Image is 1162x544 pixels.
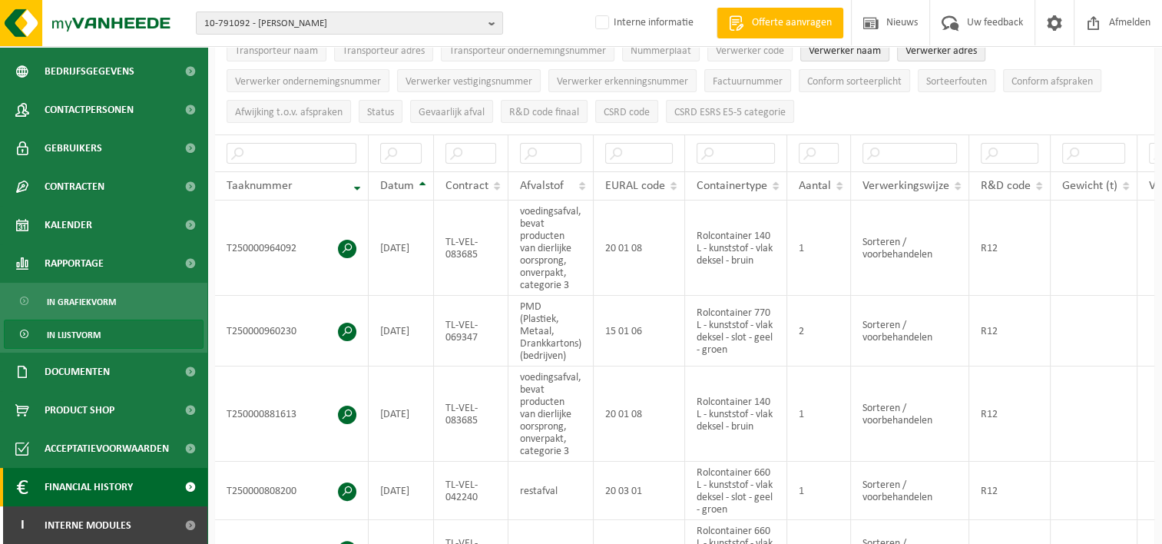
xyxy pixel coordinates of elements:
td: R12 [969,296,1051,367]
td: [DATE] [369,367,434,462]
span: Sorteerfouten [926,76,987,88]
span: Gevaarlijk afval [419,107,485,118]
td: R12 [969,462,1051,520]
span: Contactpersonen [45,91,134,129]
span: In grafiekvorm [47,287,116,317]
td: TL-VEL-083685 [434,201,508,296]
td: TL-VEL-083685 [434,367,508,462]
span: In lijstvorm [47,320,101,350]
button: Transporteur naamTransporteur naam: Activate to sort [227,38,326,61]
span: Verwerker vestigingsnummer [406,76,532,88]
label: Interne informatie [592,12,694,35]
span: Transporteur naam [235,45,318,57]
button: Verwerker naamVerwerker naam: Activate to sort [800,38,889,61]
button: Conform sorteerplicht : Activate to sort [799,69,910,92]
td: R12 [969,201,1051,296]
span: Aantal [799,180,831,192]
td: Sorteren / voorbehandelen [851,296,969,367]
button: 10-791092 - [PERSON_NAME] [196,12,503,35]
td: R12 [969,367,1051,462]
a: Offerte aanvragen [717,8,843,38]
button: CSRD codeCSRD code: Activate to sort [595,100,658,123]
td: T250000964092 [215,201,369,296]
td: voedingsafval, bevat producten van dierlijke oorsprong, onverpakt, categorie 3 [508,201,594,296]
td: 20 03 01 [594,462,685,520]
td: T250000960230 [215,296,369,367]
span: CSRD ESRS E5-5 categorie [674,107,786,118]
td: voedingsafval, bevat producten van dierlijke oorsprong, onverpakt, categorie 3 [508,367,594,462]
button: StatusStatus: Activate to sort [359,100,402,123]
td: PMD (Plastiek, Metaal, Drankkartons) (bedrijven) [508,296,594,367]
button: Verwerker adresVerwerker adres: Activate to sort [897,38,985,61]
button: FactuurnummerFactuurnummer: Activate to sort [704,69,791,92]
td: TL-VEL-069347 [434,296,508,367]
a: In grafiekvorm [4,287,204,316]
span: CSRD code [604,107,650,118]
button: Conform afspraken : Activate to sort [1003,69,1101,92]
button: R&D code finaalR&amp;D code finaal: Activate to sort [501,100,588,123]
span: Transporteur adres [343,45,425,57]
span: Verwerker adres [905,45,977,57]
button: Verwerker vestigingsnummerVerwerker vestigingsnummer: Activate to sort [397,69,541,92]
td: 2 [787,296,851,367]
td: restafval [508,462,594,520]
span: Rapportage [45,244,104,283]
td: 15 01 06 [594,296,685,367]
td: Rolcontainer 140 L - kunststof - vlak deksel - bruin [685,201,787,296]
span: Bedrijfsgegevens [45,52,134,91]
span: Nummerplaat [631,45,691,57]
span: Acceptatievoorwaarden [45,430,169,468]
span: Datum [380,180,414,192]
td: 1 [787,201,851,296]
span: Product Shop [45,391,114,430]
span: Taaknummer [227,180,293,192]
td: 1 [787,462,851,520]
span: Documenten [45,353,110,391]
button: Transporteur ondernemingsnummerTransporteur ondernemingsnummer : Activate to sort [441,38,614,61]
button: Gevaarlijk afval : Activate to sort [410,100,493,123]
span: Conform sorteerplicht [807,76,902,88]
span: Conform afspraken [1011,76,1093,88]
span: Verwerker code [716,45,784,57]
span: Verwerker naam [809,45,881,57]
button: NummerplaatNummerplaat: Activate to sort [622,38,700,61]
td: Rolcontainer 660 L - kunststof - vlak deksel - slot - geel - groen [685,462,787,520]
span: Offerte aanvragen [748,15,836,31]
button: Verwerker erkenningsnummerVerwerker erkenningsnummer: Activate to sort [548,69,697,92]
button: Verwerker ondernemingsnummerVerwerker ondernemingsnummer: Activate to sort [227,69,389,92]
span: Verwerkingswijze [862,180,949,192]
button: SorteerfoutenSorteerfouten: Activate to sort [918,69,995,92]
span: R&D code [981,180,1031,192]
td: Rolcontainer 770 L - kunststof - vlak deksel - slot - geel - groen [685,296,787,367]
span: 10-791092 - [PERSON_NAME] [204,12,482,35]
span: Containertype [697,180,767,192]
button: Afwijking t.o.v. afsprakenAfwijking t.o.v. afspraken: Activate to sort [227,100,351,123]
td: T250000808200 [215,462,369,520]
td: Rolcontainer 140 L - kunststof - vlak deksel - bruin [685,367,787,462]
span: Status [367,107,394,118]
td: [DATE] [369,296,434,367]
span: Afwijking t.o.v. afspraken [235,107,343,118]
span: Contracten [45,168,104,206]
span: Verwerker ondernemingsnummer [235,76,381,88]
span: Kalender [45,206,92,244]
td: T250000881613 [215,367,369,462]
td: 20 01 08 [594,367,685,462]
button: CSRD ESRS E5-5 categorieCSRD ESRS E5-5 categorie: Activate to sort [666,100,794,123]
td: [DATE] [369,462,434,520]
span: Gewicht (t) [1062,180,1117,192]
span: R&D code finaal [509,107,579,118]
span: EURAL code [605,180,665,192]
span: Contract [445,180,488,192]
td: 1 [787,367,851,462]
span: Factuurnummer [713,76,783,88]
span: Financial History [45,468,133,506]
button: Verwerker codeVerwerker code: Activate to sort [707,38,793,61]
td: 20 01 08 [594,201,685,296]
span: Verwerker erkenningsnummer [557,76,688,88]
td: Sorteren / voorbehandelen [851,201,969,296]
span: Afvalstof [520,180,564,192]
td: Sorteren / voorbehandelen [851,462,969,520]
a: In lijstvorm [4,320,204,349]
span: Gebruikers [45,129,102,168]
